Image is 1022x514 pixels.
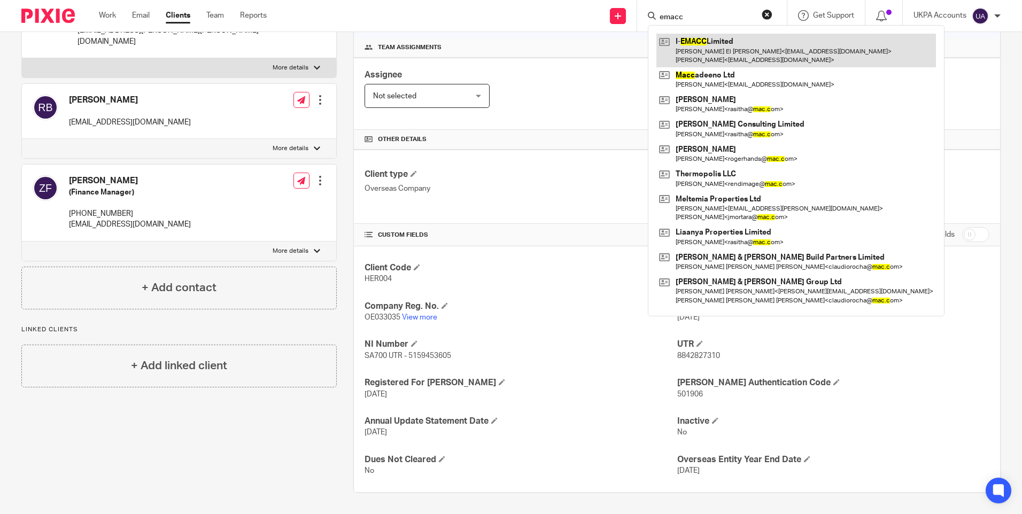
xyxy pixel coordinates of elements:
h4: [PERSON_NAME] [69,175,191,186]
p: Overseas Company [365,183,677,194]
h4: Registered For [PERSON_NAME] [365,377,677,388]
h4: Overseas Entity Year End Date [677,454,989,465]
h5: (Finance Manager) [69,187,191,198]
a: Email [132,10,150,21]
h4: Client Code [365,262,677,274]
span: [DATE] [365,391,387,398]
span: Assignee [365,71,402,79]
span: SA700 UTR - 5159453605 [365,352,451,360]
span: Other details [378,135,427,144]
p: [EMAIL_ADDRESS][DOMAIN_NAME] [69,219,191,230]
a: Work [99,10,116,21]
span: [DATE] [677,467,700,474]
h4: Dues Not Cleared [365,454,677,465]
p: [EMAIL_ADDRESS][PERSON_NAME][PERSON_NAME][DOMAIN_NAME] [78,25,296,47]
p: UKPA Accounts [913,10,966,21]
input: Search [659,13,755,22]
span: [DATE] [365,429,387,436]
h4: UTR [677,339,989,350]
span: 501906 [677,391,703,398]
h4: + Add contact [142,279,216,296]
h4: CUSTOM FIELDS [365,231,677,239]
p: More details [273,144,308,153]
span: OE033035 [365,314,400,321]
h4: [PERSON_NAME] Authentication Code [677,377,989,388]
p: [PHONE_NUMBER] [69,208,191,219]
span: Get Support [813,12,854,19]
span: Not selected [373,92,416,100]
p: Linked clients [21,325,337,334]
img: Pixie [21,9,75,23]
a: View more [402,314,437,321]
img: svg%3E [33,175,58,201]
p: [EMAIL_ADDRESS][DOMAIN_NAME] [69,117,191,128]
h4: Annual Update Statement Date [365,416,677,427]
span: No [365,467,374,474]
a: Team [206,10,224,21]
img: svg%3E [33,95,58,120]
p: More details [273,64,308,72]
span: No [677,429,687,436]
span: HER004 [365,275,392,283]
img: svg%3E [972,7,989,25]
span: [DATE] [677,314,700,321]
h4: Inactive [677,416,989,427]
a: Reports [240,10,267,21]
h4: + Add linked client [131,357,227,374]
a: Clients [166,10,190,21]
button: Clear [762,9,772,20]
h4: NI Number [365,339,677,350]
h4: Client type [365,169,677,180]
h4: [PERSON_NAME] [69,95,191,106]
span: Team assignments [378,43,442,52]
p: More details [273,247,308,255]
h4: Company Reg. No. [365,301,677,312]
span: 8842827310 [677,352,720,360]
